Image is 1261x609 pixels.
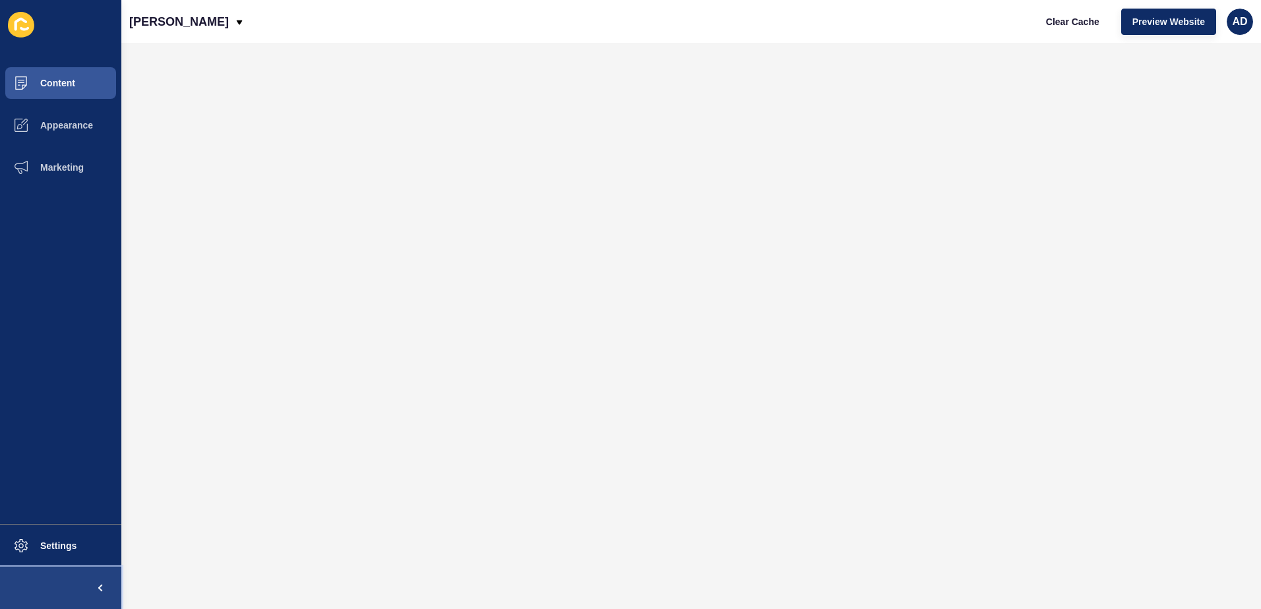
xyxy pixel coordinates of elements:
p: [PERSON_NAME] [129,5,229,38]
button: Preview Website [1121,9,1216,35]
span: AD [1232,15,1247,28]
span: Preview Website [1132,15,1205,28]
button: Clear Cache [1035,9,1111,35]
span: Clear Cache [1046,15,1099,28]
